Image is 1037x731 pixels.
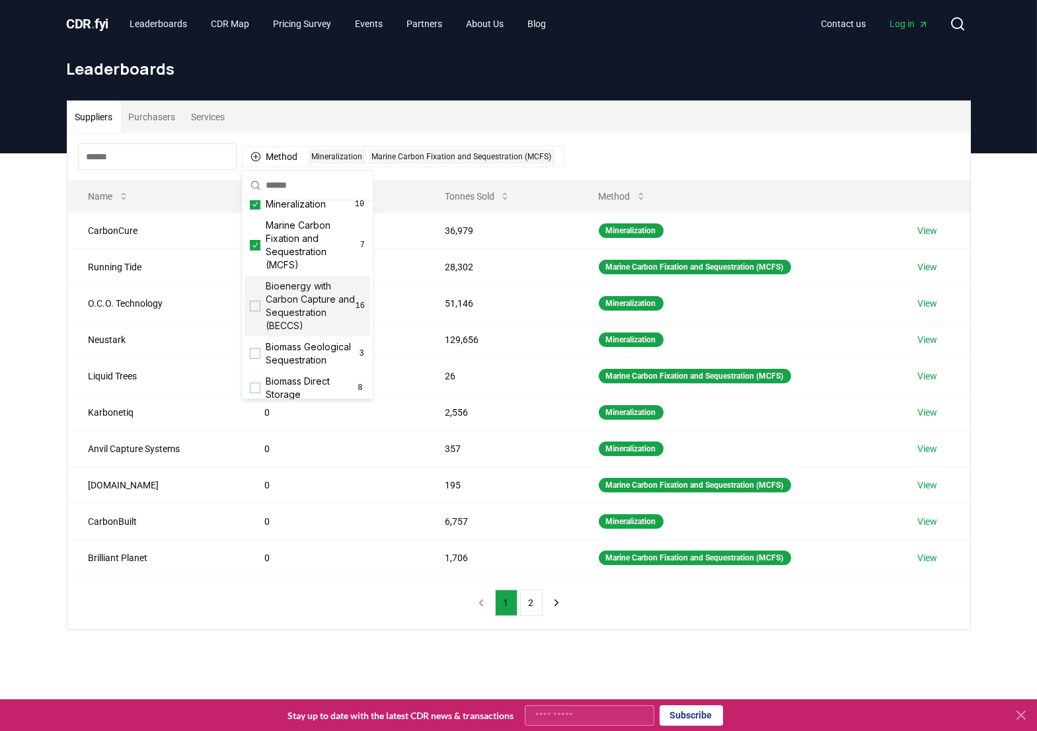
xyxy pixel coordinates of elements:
[396,12,453,36] a: Partners
[599,296,664,311] div: Mineralization
[67,15,109,33] a: CDR.fyi
[811,12,939,36] nav: Main
[266,280,356,332] span: Bioenergy with Carbon Capture and Sequestration (BECCS)
[119,12,198,36] a: Leaderboards
[243,503,424,539] td: 0
[91,16,95,32] span: .
[890,17,929,30] span: Log in
[545,590,568,616] button: next page
[599,405,664,420] div: Mineralization
[266,375,356,401] span: Biomass Direct Storage
[360,240,365,250] span: 7
[599,514,664,529] div: Mineralization
[599,478,791,492] div: Marine Carbon Fixation and Sequestration (MCFS)
[424,539,577,576] td: 1,706
[184,101,233,133] button: Services
[434,183,521,210] button: Tonnes Sold
[588,183,657,210] button: Method
[599,332,664,347] div: Mineralization
[424,249,577,285] td: 28,302
[309,149,366,164] div: Mineralization
[243,394,424,430] td: 0
[67,503,243,539] td: CarbonBuilt
[356,383,365,393] span: 8
[880,12,939,36] a: Log in
[917,297,937,310] a: View
[424,467,577,503] td: 195
[917,333,937,346] a: View
[424,503,577,539] td: 6,757
[917,515,937,528] a: View
[599,260,791,274] div: Marine Carbon Fixation and Sequestration (MCFS)
[917,479,937,492] a: View
[424,212,577,249] td: 36,979
[67,58,971,79] h1: Leaderboards
[424,285,577,321] td: 51,146
[78,183,139,210] button: Name
[67,358,243,394] td: Liquid Trees
[354,199,365,210] span: 10
[599,442,664,456] div: Mineralization
[243,539,424,576] td: 0
[917,406,937,419] a: View
[917,442,937,455] a: View
[67,101,121,133] button: Suppliers
[917,369,937,383] a: View
[424,358,577,394] td: 26
[599,369,791,383] div: Marine Carbon Fixation and Sequestration (MCFS)
[67,394,243,430] td: Karbonetiq
[599,551,791,565] div: Marine Carbon Fixation and Sequestration (MCFS)
[121,101,184,133] button: Purchasers
[119,12,557,36] nav: Main
[599,223,664,238] div: Mineralization
[67,321,243,358] td: Neustark
[67,249,243,285] td: Running Tide
[520,590,543,616] button: 2
[67,285,243,321] td: O.C.O. Technology
[67,16,109,32] span: CDR fyi
[243,430,424,467] td: 0
[67,467,243,503] td: [DOMAIN_NAME]
[266,340,358,367] span: Biomass Geological Sequestration
[517,12,557,36] a: Blog
[424,430,577,467] td: 357
[917,551,937,564] a: View
[495,590,518,616] button: 1
[262,12,342,36] a: Pricing Survey
[917,224,937,237] a: View
[266,198,326,211] span: Mineralization
[917,260,937,274] a: View
[266,219,360,272] span: Marine Carbon Fixation and Sequestration (MCFS)
[67,430,243,467] td: Anvil Capture Systems
[369,149,555,164] div: Marine Carbon Fixation and Sequestration (MCFS)
[359,348,365,359] span: 3
[356,301,365,311] span: 16
[243,467,424,503] td: 0
[455,12,514,36] a: About Us
[67,212,243,249] td: CarbonCure
[242,146,564,167] button: MethodMineralizationMarine Carbon Fixation and Sequestration (MCFS)
[424,394,577,430] td: 2,556
[67,539,243,576] td: Brilliant Planet
[344,12,393,36] a: Events
[200,12,260,36] a: CDR Map
[811,12,877,36] a: Contact us
[424,321,577,358] td: 129,656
